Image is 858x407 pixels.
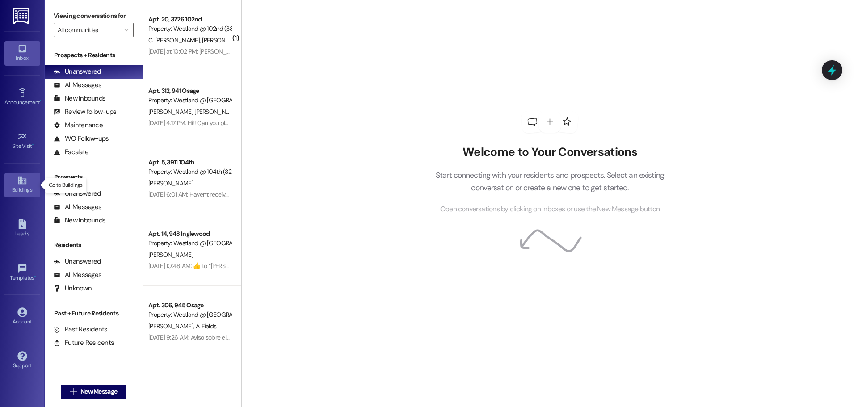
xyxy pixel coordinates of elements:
[54,121,103,130] div: Maintenance
[13,8,31,24] img: ResiDesk Logo
[4,41,40,65] a: Inbox
[124,26,129,34] i: 
[4,217,40,241] a: Leads
[54,80,101,90] div: All Messages
[45,309,143,318] div: Past + Future Residents
[148,322,196,330] span: [PERSON_NAME]
[4,173,40,197] a: Buildings
[32,142,34,148] span: •
[54,270,101,280] div: All Messages
[4,129,40,153] a: Site Visit •
[148,96,231,105] div: Property: Westland @ [GEOGRAPHIC_DATA] (3291)
[148,301,231,310] div: Apt. 306, 945 Osage
[148,36,202,44] span: C. [PERSON_NAME]
[54,9,134,23] label: Viewing conversations for
[54,338,114,348] div: Future Residents
[148,179,193,187] span: [PERSON_NAME]
[70,388,77,395] i: 
[54,325,108,334] div: Past Residents
[440,204,660,215] span: Open conversations by clicking on inboxes or use the New Message button
[148,158,231,167] div: Apt. 5, 3911 104th
[148,251,193,259] span: [PERSON_NAME]
[195,322,216,330] span: A. Fields
[148,239,231,248] div: Property: Westland @ [GEOGRAPHIC_DATA] (3272)
[54,94,105,103] div: New Inbounds
[54,216,105,225] div: New Inbounds
[80,387,117,396] span: New Message
[54,67,101,76] div: Unanswered
[54,284,92,293] div: Unknown
[4,348,40,373] a: Support
[422,145,677,159] h2: Welcome to Your Conversations
[148,229,231,239] div: Apt. 14, 948 Inglewood
[148,47,303,55] div: [DATE] at 10:02 PM: [PERSON_NAME] están dando la novela
[4,261,40,285] a: Templates •
[34,273,36,280] span: •
[4,305,40,329] a: Account
[45,240,143,250] div: Residents
[148,86,231,96] div: Apt. 312, 941 Osage
[54,202,101,212] div: All Messages
[148,15,231,24] div: Apt. 20, 3726 102nd
[422,169,677,194] p: Start connecting with your residents and prospects. Select an existing conversation or create a n...
[148,190,414,198] div: [DATE] 6:01 AM: Haven't received any emails about it , can you let me know when supervisor has se...
[45,172,143,182] div: Prospects
[148,310,231,319] div: Property: Westland @ [GEOGRAPHIC_DATA] (3291)
[54,189,101,198] div: Unanswered
[54,107,116,117] div: Review follow-ups
[58,23,119,37] input: All communities
[54,257,101,266] div: Unanswered
[61,385,127,399] button: New Message
[40,98,41,104] span: •
[148,262,543,270] div: [DATE] 10:48 AM: ​👍​ to “ [PERSON_NAME] (Westland @ [GEOGRAPHIC_DATA] (3272)): I am still waiting...
[49,181,83,189] p: Go to Buildings
[54,134,109,143] div: WO Follow-ups
[45,50,143,60] div: Prospects + Residents
[202,36,247,44] span: [PERSON_NAME]
[148,108,239,116] span: [PERSON_NAME] [PERSON_NAME]
[54,147,88,157] div: Escalate
[148,24,231,34] div: Property: Westland @ 102nd (3307)
[148,167,231,176] div: Property: Westland @ 104th (3296)
[148,119,818,127] div: [DATE] 4:17 PM: Hi!! Can you please talk to the dog owners in 941, the elevator has been smelling...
